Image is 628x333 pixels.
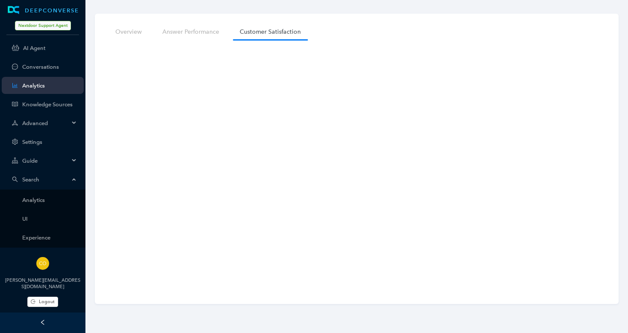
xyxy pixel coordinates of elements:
[156,24,226,40] a: Answer Performance
[22,234,77,241] a: Experience
[23,45,77,51] a: AI Agent
[22,176,69,183] span: Search
[39,298,55,305] span: Logout
[22,158,69,164] span: Guide
[22,139,77,145] a: Settings
[31,299,35,304] span: logout
[109,40,605,302] iframe: iframe
[109,24,149,40] a: Overview
[22,120,69,126] span: Advanced
[15,21,71,30] span: Nextdoor Support Agent
[36,257,49,270] img: 9bd6fc8dc59eafe68b94aecc33e6c356
[22,101,77,108] a: Knowledge Sources
[22,197,77,203] a: Analytics
[12,120,18,126] span: deployment-unit
[27,297,58,307] button: Logout
[12,176,18,182] span: search
[22,82,77,89] a: Analytics
[233,24,308,40] a: Customer Satisfaction
[22,64,77,70] a: Conversations
[2,6,84,15] a: LogoDEEPCONVERSE
[22,216,77,222] a: UI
